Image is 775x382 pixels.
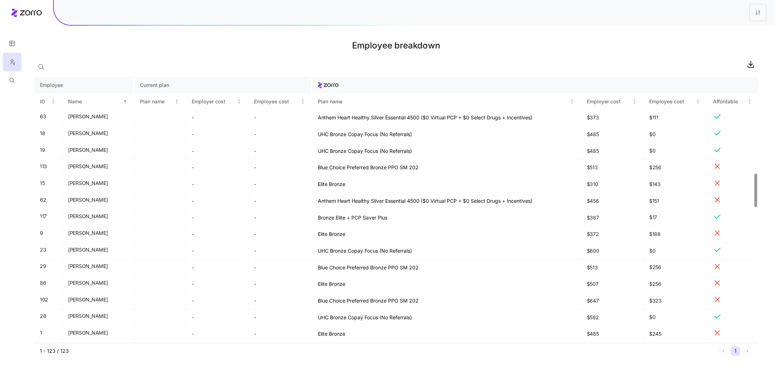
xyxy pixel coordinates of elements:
[632,99,637,104] div: Not sorted
[649,214,701,221] span: $17
[192,297,194,304] span: -
[254,264,256,271] span: -
[254,197,256,205] span: -
[312,276,581,293] td: Elite Bronze
[186,93,248,110] th: Employer costNot sorted
[318,98,568,105] div: Plan name
[312,126,581,143] td: UHC Bronze Copay Focus (No Referrals)
[192,197,194,205] span: -
[140,98,173,105] div: Plan name
[587,330,599,337] span: $485
[192,148,194,155] span: -
[62,93,134,110] th: NameSorted ascending
[649,164,701,171] span: $256
[649,297,701,304] span: $323
[649,231,701,238] span: $188
[237,99,242,104] div: Not sorted
[312,293,581,309] td: Blue Choice Preferred Bronze PPO SM 202
[587,98,631,105] div: Employer cost
[587,197,599,205] span: $456
[312,210,581,226] td: Bronze Elite + PCP Saver Plus
[731,346,740,356] button: 1
[707,93,758,110] th: AffordableNot sorted
[68,180,108,187] span: [PERSON_NAME]
[649,114,701,121] span: $111
[40,329,42,336] span: 1
[68,113,108,120] span: [PERSON_NAME]
[68,196,108,203] span: [PERSON_NAME]
[254,114,256,121] span: -
[649,247,701,254] span: $0
[649,330,701,337] span: $245
[40,279,46,286] span: 86
[587,181,598,188] span: $310
[192,114,194,121] span: -
[649,147,701,154] span: $0
[40,229,43,237] span: 9
[312,243,581,259] td: UHC Bronze Copay Focus (No Referrals)
[192,164,194,171] span: -
[312,193,581,210] td: Anthem Heart Healthy Silver Essential 4500 ($0 Virtual PCP + $0 Select Drugs + Incentives)
[192,181,194,188] span: -
[192,314,194,321] span: -
[254,314,256,321] span: -
[696,99,701,104] div: Not sorted
[192,214,194,221] span: -
[68,313,108,320] span: [PERSON_NAME]
[40,246,46,253] span: 23
[192,330,194,337] span: -
[68,213,108,220] span: [PERSON_NAME]
[649,264,701,271] span: $256
[312,159,581,176] td: Blue Choice Preferred Bronze PPO SM 202
[68,263,108,270] span: [PERSON_NAME]
[40,113,46,120] span: 63
[254,247,256,254] span: -
[587,114,599,121] span: $373
[312,93,581,110] th: Plan nameNot sorted
[569,99,574,104] div: Not sorted
[34,77,134,93] th: Employee
[649,98,694,105] div: Employee cost
[68,146,108,154] span: [PERSON_NAME]
[248,93,312,110] th: Employee costNot sorted
[192,98,236,105] div: Employer cost
[254,330,256,337] span: -
[587,280,599,288] span: $507
[68,296,108,303] span: [PERSON_NAME]
[587,231,599,238] span: $372
[192,247,194,254] span: -
[312,309,581,326] td: UHC Bronze Copay Focus (No Referrals)
[254,231,256,238] span: -
[34,93,62,110] th: IDNot sorted
[40,163,47,170] span: 113
[174,99,179,104] div: Not sorted
[40,313,46,320] span: 28
[312,143,581,160] td: UHC Bronze Copay Focus (No Referrals)
[312,342,581,359] td: Elite Bronze
[254,148,256,155] span: -
[68,163,108,170] span: [PERSON_NAME]
[40,196,46,203] span: 62
[649,280,701,288] span: $256
[40,98,50,105] div: ID
[644,93,707,110] th: Employee costNot sorted
[649,197,701,205] span: $151
[587,247,599,254] span: $600
[312,176,581,193] td: Elite Bronze
[68,246,108,253] span: [PERSON_NAME]
[743,346,752,356] button: Next page
[254,98,299,105] div: Employee cost
[51,99,56,104] div: Not sorted
[68,130,108,137] span: [PERSON_NAME]
[254,297,256,304] span: -
[254,181,256,188] span: -
[719,346,728,356] button: Previous page
[581,93,644,110] th: Employer costNot sorted
[40,263,46,270] span: 29
[68,279,108,286] span: [PERSON_NAME]
[587,148,599,155] span: $485
[40,213,47,220] span: 117
[587,264,598,271] span: $513
[587,297,599,304] span: $647
[192,131,194,138] span: -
